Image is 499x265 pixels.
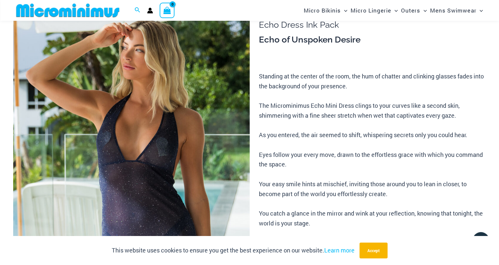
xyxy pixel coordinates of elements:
[135,6,140,15] a: Search icon link
[160,3,175,18] a: View Shopping Cart, empty
[430,2,476,19] span: Mens Swimwear
[259,34,486,45] h3: Echo of Unspoken Desire
[147,8,153,14] a: Account icon link
[476,2,483,19] span: Menu Toggle
[420,2,427,19] span: Menu Toggle
[301,1,486,20] nav: Site Navigation
[302,2,349,19] a: Micro BikinisMenu ToggleMenu Toggle
[112,246,355,255] p: This website uses cookies to ensure you get the best experience on our website.
[399,2,428,19] a: OutersMenu ToggleMenu Toggle
[359,243,388,258] button: Accept
[401,2,420,19] span: Outers
[351,2,391,19] span: Micro Lingerie
[349,2,399,19] a: Micro LingerieMenu ToggleMenu Toggle
[391,2,398,19] span: Menu Toggle
[428,2,484,19] a: Mens SwimwearMenu ToggleMenu Toggle
[341,2,347,19] span: Menu Toggle
[259,20,486,30] h1: Echo Dress Ink Pack
[324,246,355,254] a: Learn more
[304,2,341,19] span: Micro Bikinis
[14,3,122,18] img: MM SHOP LOGO FLAT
